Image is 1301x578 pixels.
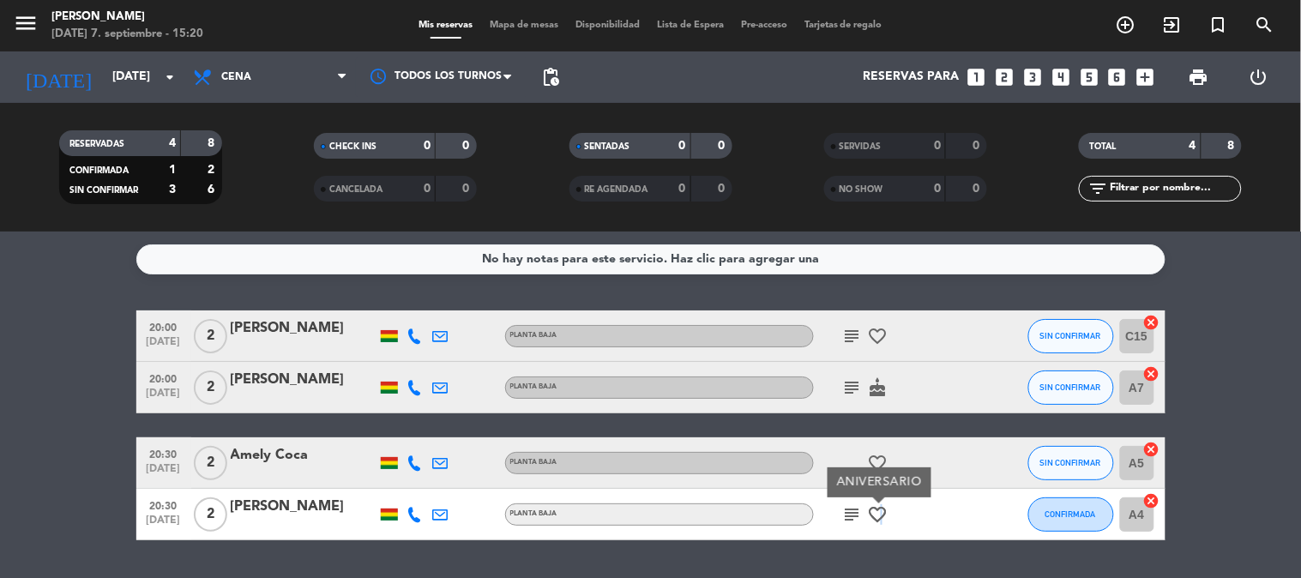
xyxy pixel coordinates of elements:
span: CHECK INS [329,142,376,151]
span: [DATE] [142,463,185,483]
span: Reservas para [863,70,959,84]
span: Mapa de mesas [481,21,567,30]
i: search [1255,15,1275,35]
i: looks_5 [1078,66,1100,88]
div: [PERSON_NAME] [231,317,376,340]
span: CONFIRMADA [1045,509,1096,519]
div: [PERSON_NAME] [231,496,376,518]
span: CANCELADA [329,185,382,194]
i: favorite_border [868,326,888,346]
span: Pre-acceso [732,21,796,30]
button: SIN CONFIRMAR [1028,319,1114,353]
i: favorite_border [868,504,888,525]
strong: 0 [973,140,983,152]
i: cancel [1143,441,1160,458]
i: arrow_drop_down [160,67,180,87]
strong: 8 [208,137,218,149]
span: 2 [194,446,227,480]
i: cancel [1143,365,1160,382]
i: favorite_border [868,453,888,473]
span: 2 [194,370,227,405]
i: add_circle_outline [1116,15,1136,35]
span: [DATE] [142,336,185,356]
div: [PERSON_NAME] [231,369,376,391]
i: add_box [1135,66,1157,88]
i: looks_6 [1106,66,1129,88]
div: [DATE] 7. septiembre - 15:20 [51,26,203,43]
div: ANIVERSARIO [828,467,931,497]
span: Planta baja [510,383,557,390]
i: power_settings_new [1248,67,1268,87]
strong: 4 [1190,140,1196,152]
div: Amely Coca [231,444,376,467]
strong: 0 [679,140,686,152]
div: LOG OUT [1229,51,1288,103]
span: Mis reservas [410,21,481,30]
strong: 2 [208,164,218,176]
span: SIN CONFIRMAR [69,186,138,195]
i: [DATE] [13,58,104,96]
span: [DATE] [142,388,185,407]
strong: 0 [463,183,473,195]
strong: 4 [169,137,176,149]
span: 20:30 [142,443,185,463]
span: 2 [194,319,227,353]
span: 20:00 [142,368,185,388]
span: SIN CONFIRMAR [1040,382,1101,392]
input: Filtrar por nombre... [1108,179,1241,198]
span: Tarjetas de regalo [796,21,891,30]
span: print [1189,67,1209,87]
span: Disponibilidad [567,21,648,30]
i: cancel [1143,492,1160,509]
strong: 1 [169,164,176,176]
button: menu [13,10,39,42]
i: cancel [1143,314,1160,331]
span: 20:30 [142,495,185,515]
span: Planta baja [510,459,557,466]
strong: 0 [463,140,473,152]
span: TOTAL [1089,142,1116,151]
i: exit_to_app [1162,15,1183,35]
i: looks_two [993,66,1015,88]
button: SIN CONFIRMAR [1028,446,1114,480]
i: looks_one [965,66,987,88]
span: 2 [194,497,227,532]
span: Planta baja [510,332,557,339]
span: SIN CONFIRMAR [1040,331,1101,340]
strong: 0 [718,140,728,152]
i: cake [868,377,888,398]
span: CONFIRMADA [69,166,129,175]
i: turned_in_not [1208,15,1229,35]
strong: 0 [934,183,941,195]
span: SIN CONFIRMAR [1040,458,1101,467]
span: Cena [221,71,251,83]
span: Lista de Espera [648,21,732,30]
span: SENTADAS [585,142,630,151]
i: filter_list [1087,178,1108,199]
span: RESERVADAS [69,140,124,148]
strong: 0 [424,140,431,152]
strong: 3 [169,184,176,196]
i: subject [842,504,863,525]
strong: 8 [1228,140,1238,152]
strong: 0 [973,183,983,195]
i: subject [842,326,863,346]
button: CONFIRMADA [1028,497,1114,532]
div: No hay notas para este servicio. Haz clic para agregar una [482,250,819,269]
span: RE AGENDADA [585,185,648,194]
span: NO SHOW [840,185,883,194]
span: SERVIDAS [840,142,882,151]
span: pending_actions [540,67,561,87]
i: looks_4 [1050,66,1072,88]
strong: 6 [208,184,218,196]
i: menu [13,10,39,36]
strong: 0 [718,183,728,195]
span: 20:00 [142,316,185,336]
span: Planta baja [510,510,557,517]
i: subject [842,377,863,398]
strong: 0 [934,140,941,152]
strong: 0 [679,183,686,195]
button: SIN CONFIRMAR [1028,370,1114,405]
div: [PERSON_NAME] [51,9,203,26]
i: looks_3 [1021,66,1044,88]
